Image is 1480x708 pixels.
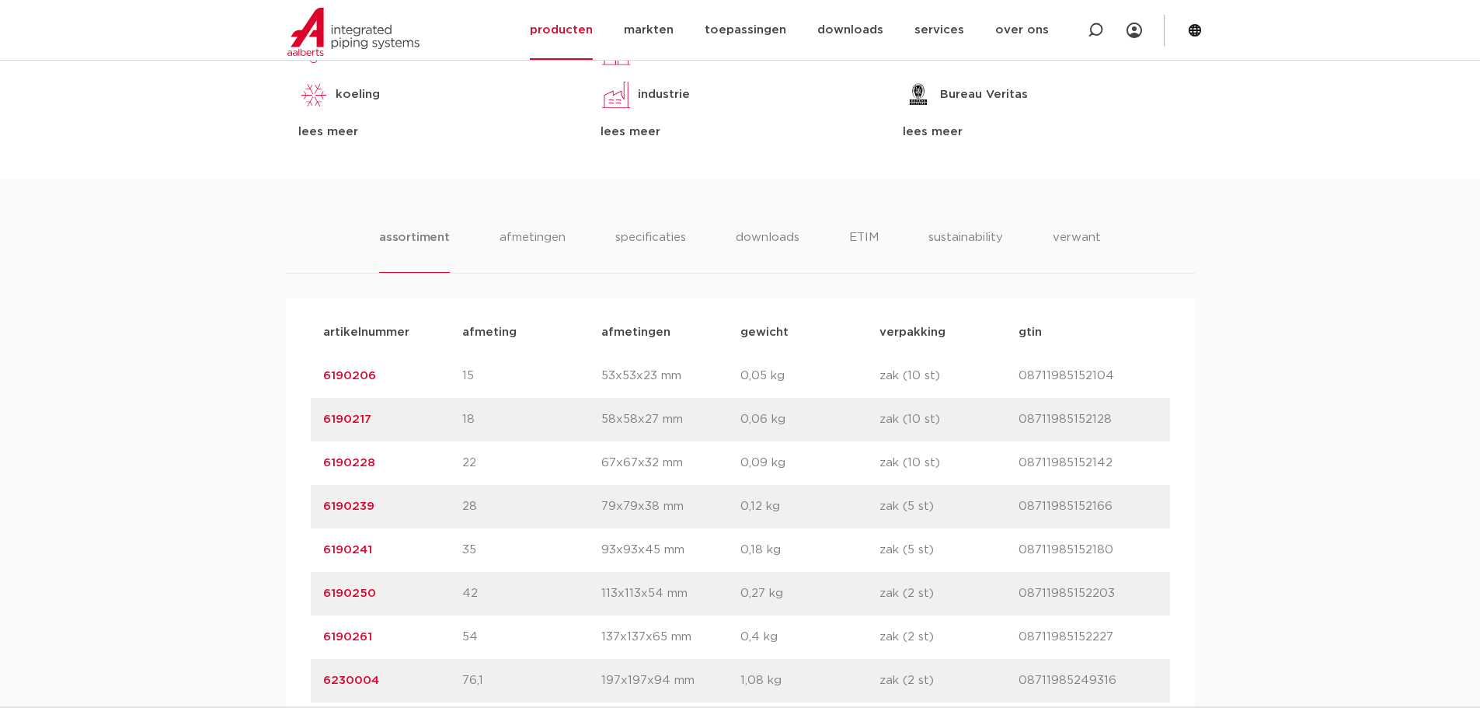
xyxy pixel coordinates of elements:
[879,628,1019,647] p: zak (2 st)
[879,367,1019,385] p: zak (10 st)
[928,228,1003,273] li: sustainability
[462,541,601,560] p: 35
[601,497,740,516] p: 79x79x38 mm
[298,79,329,110] img: koeling
[462,671,601,690] p: 76,1
[601,79,632,110] img: industrie
[1019,584,1158,603] p: 08711985152203
[615,228,686,273] li: specificaties
[879,541,1019,560] p: zak (5 st)
[323,544,372,556] a: 6190241
[1019,541,1158,560] p: 08711985152180
[323,370,376,382] a: 6190206
[740,584,879,603] p: 0,27 kg
[1053,228,1101,273] li: verwant
[879,323,1019,342] p: verpakking
[740,410,879,429] p: 0,06 kg
[601,123,879,141] div: lees meer
[462,367,601,385] p: 15
[740,628,879,647] p: 0,4 kg
[336,85,380,104] p: koeling
[601,410,740,429] p: 58x58x27 mm
[638,85,690,104] p: industrie
[903,123,1182,141] div: lees meer
[601,541,740,560] p: 93x93x45 mm
[323,588,376,599] a: 6190250
[1019,628,1158,647] p: 08711985152227
[1019,671,1158,690] p: 08711985249316
[879,584,1019,603] p: zak (2 st)
[879,671,1019,690] p: zak (2 st)
[601,584,740,603] p: 113x113x54 mm
[323,413,371,425] a: 6190217
[940,85,1028,104] p: Bureau Veritas
[1019,497,1158,516] p: 08711985152166
[903,79,934,110] img: Bureau Veritas
[740,541,879,560] p: 0,18 kg
[879,410,1019,429] p: zak (10 st)
[323,323,462,342] p: artikelnummer
[462,497,601,516] p: 28
[601,628,740,647] p: 137x137x65 mm
[323,500,374,512] a: 6190239
[323,631,372,643] a: 6190261
[849,228,879,273] li: ETIM
[1019,454,1158,473] p: 08711985152142
[736,228,799,273] li: downloads
[462,323,601,342] p: afmeting
[740,671,879,690] p: 1,08 kg
[740,323,879,342] p: gewicht
[323,675,379,686] a: 6230004
[462,454,601,473] p: 22
[601,323,740,342] p: afmetingen
[601,367,740,385] p: 53x53x23 mm
[1019,367,1158,385] p: 08711985152104
[879,497,1019,516] p: zak (5 st)
[500,228,566,273] li: afmetingen
[879,454,1019,473] p: zak (10 st)
[1019,323,1158,342] p: gtin
[379,228,450,273] li: assortiment
[601,454,740,473] p: 67x67x32 mm
[740,497,879,516] p: 0,12 kg
[740,454,879,473] p: 0,09 kg
[1019,410,1158,429] p: 08711985152128
[601,671,740,690] p: 197x197x94 mm
[462,584,601,603] p: 42
[462,628,601,647] p: 54
[462,410,601,429] p: 18
[740,367,879,385] p: 0,05 kg
[298,123,577,141] div: lees meer
[323,457,375,469] a: 6190228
